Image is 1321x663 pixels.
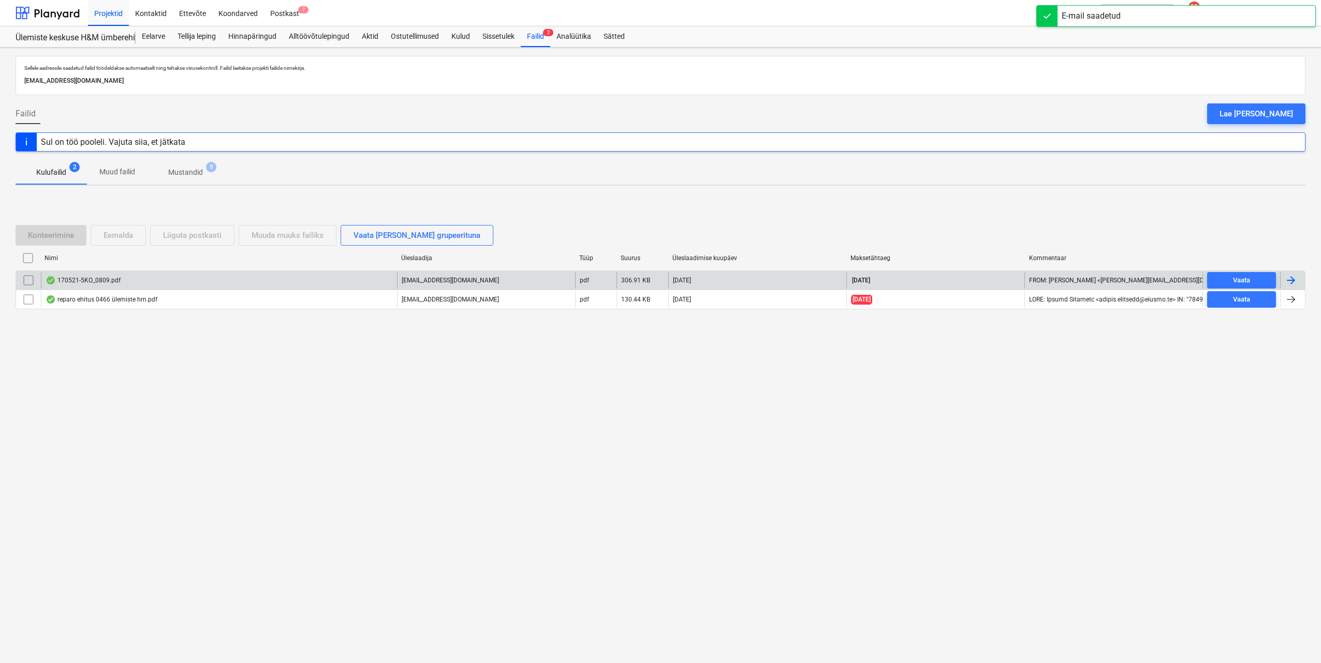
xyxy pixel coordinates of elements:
[445,26,476,47] a: Kulud
[850,254,1020,262] div: Maksetähtaeg
[521,26,550,47] a: Failid2
[168,167,203,178] p: Mustandid
[46,276,56,284] div: Andmed failist loetud
[1207,291,1276,308] button: Vaata
[673,296,691,303] div: [DATE]
[24,65,1297,71] p: Sellele aadressile saadetud failid töödeldakse automaatselt ning tehakse viirusekontroll. Failid ...
[851,276,871,285] span: [DATE]
[46,295,157,304] div: reparo ehitus 0466 ülemiste hm.pdf
[621,277,650,284] div: 306.91 KB
[1233,294,1250,306] div: Vaata
[851,295,872,305] span: [DATE]
[341,225,493,246] button: Vaata [PERSON_NAME] grupeerituna
[521,26,550,47] div: Failid
[543,29,553,36] span: 2
[354,229,480,242] div: Vaata [PERSON_NAME] grupeerituna
[222,26,283,47] a: Hinnapäringud
[672,254,842,262] div: Üleslaadimise kuupäev
[41,137,185,147] div: Sul on töö pooleli. Vajuta siia, et jätkata
[1220,107,1293,120] div: Lae [PERSON_NAME]
[621,296,650,303] div: 130.44 KB
[45,254,393,262] div: Nimi
[69,162,80,172] span: 2
[46,276,121,284] div: 170521-5KO_0809.pdf
[580,296,589,303] div: pdf
[356,26,385,47] a: Aktid
[597,26,631,47] a: Sätted
[171,26,222,47] a: Tellija leping
[385,26,445,47] a: Ostutellimused
[401,254,571,262] div: Üleslaadija
[136,26,171,47] a: Eelarve
[298,6,309,13] span: 7
[1029,254,1199,262] div: Kommentaar
[580,277,589,284] div: pdf
[206,162,216,172] span: 9
[621,254,664,262] div: Suurus
[579,254,612,262] div: Tüüp
[16,108,36,120] span: Failid
[16,33,123,43] div: Ülemiste keskuse H&M ümberehitustööd [HMÜLEMISTE]
[402,295,499,304] p: [EMAIL_ADDRESS][DOMAIN_NAME]
[402,276,499,285] p: [EMAIL_ADDRESS][DOMAIN_NAME]
[36,167,66,178] p: Kulufailid
[283,26,356,47] a: Alltöövõtulepingud
[46,295,56,304] div: Andmed failist loetud
[1207,272,1276,289] button: Vaata
[673,277,691,284] div: [DATE]
[550,26,597,47] a: Analüütika
[1207,103,1305,124] button: Lae [PERSON_NAME]
[1233,275,1250,287] div: Vaata
[1062,10,1121,22] div: E-mail saadetud
[24,76,1297,86] p: [EMAIL_ADDRESS][DOMAIN_NAME]
[476,26,521,47] a: Sissetulek
[99,167,135,177] p: Muud failid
